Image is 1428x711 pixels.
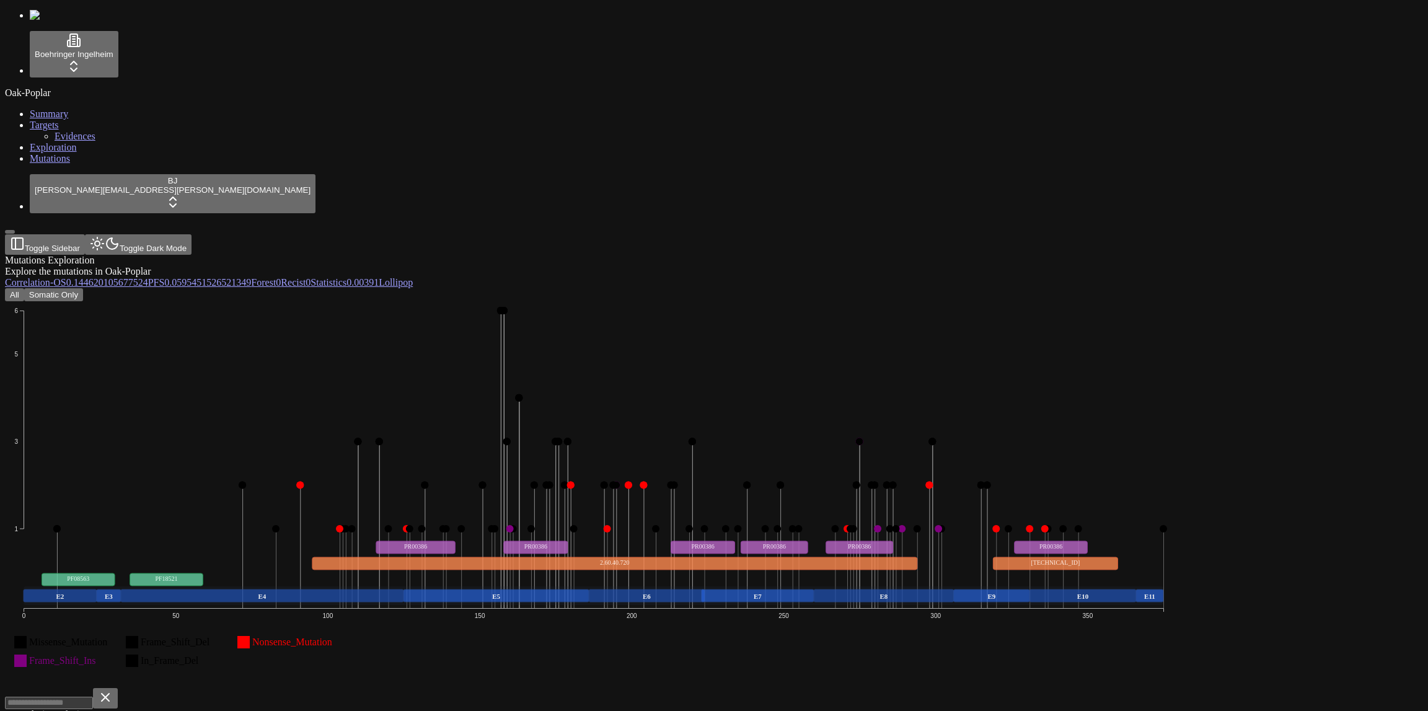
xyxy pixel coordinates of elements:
text: 350 [1083,612,1093,619]
a: Forest0 [251,277,281,288]
span: Forest [251,277,276,288]
text: 1 [14,526,18,532]
span: 0.00391 [346,277,379,288]
span: Toggle Sidebar [25,244,80,253]
text: 200 [627,612,637,619]
a: Recist0 [281,277,311,288]
text: E5 [492,593,500,600]
span: - [50,277,53,288]
span: PFS [148,277,165,288]
a: OS0.144620105677524 [53,277,148,288]
text: E2 [56,593,64,600]
text: Nonsense_Mutation [252,637,332,647]
span: Toggle Dark Mode [120,244,187,253]
div: Explore the mutations in Oak-Poplar [5,266,1304,277]
span: Recist [281,277,306,288]
span: Statistics [311,277,346,288]
text: PR00386 [691,543,714,550]
a: Statistics0.00391 [311,277,379,288]
div: Oak-Poplar [5,87,1423,99]
text: Frame_Shift_Ins [29,655,96,666]
text: E9 [988,593,996,600]
span: 0.144620105677524 [66,277,148,288]
button: BJ[PERSON_NAME][EMAIL_ADDRESS][PERSON_NAME][DOMAIN_NAME] [30,174,315,213]
text: 5 [14,351,18,358]
a: All [5,289,24,299]
text: PR00386 [1039,543,1062,550]
button: Boehringer Ingelheim [30,31,118,77]
span: Correlation [5,277,50,288]
span: 0 [276,277,281,288]
text: PR00386 [763,543,786,550]
button: Somatic Only [24,288,83,301]
text: 300 [930,612,941,619]
span: OS [53,277,66,288]
text: E10 [1077,593,1089,600]
text: 0 [22,612,26,619]
text: 6 [14,307,18,314]
text: In_Frame_Del [141,655,199,666]
text: [TECHNICAL_ID] [1031,559,1080,566]
span: [PERSON_NAME] [35,185,103,195]
text: E11 [1144,593,1155,600]
a: Exploration [30,142,77,152]
a: Correlation- [5,277,53,288]
text: 50 [172,612,180,619]
span: 0 [306,277,311,288]
span: [EMAIL_ADDRESS][PERSON_NAME][DOMAIN_NAME] [103,185,311,195]
text: PR00386 [404,543,427,550]
text: PF08563 [67,575,89,582]
text: E7 [754,593,762,600]
div: Mutations Exploration [5,255,1304,266]
text: E8 [879,593,888,600]
button: Toggle Dark Mode [85,234,192,255]
a: PFS0.0595451526521349 [148,277,252,288]
button: Toggle Sidebar [5,230,15,234]
text: Frame_Shift_Del [141,637,210,647]
span: 0.0595451526521349 [164,277,251,288]
text: Missense_Mutation [29,637,107,647]
span: BJ [168,176,178,185]
span: Boehringer Ingelheim [35,50,113,59]
button: Toggle Sidebar [5,234,85,255]
text: 2.60.40.720 [600,559,630,566]
text: 150 [475,612,485,619]
a: Evidences [55,131,95,141]
a: Mutations [30,153,70,164]
a: Somatic Only [24,289,83,299]
a: Lollipop [379,277,413,288]
img: Numenos [30,10,77,21]
text: 250 [778,612,789,619]
a: Targets [30,120,59,130]
text: E3 [105,593,113,600]
text: PR00386 [524,543,547,550]
text: PF18521 [155,575,177,582]
text: 100 [323,612,333,619]
text: 3 [14,438,18,445]
text: E4 [258,593,267,600]
a: Summary [30,108,68,119]
text: PR00386 [848,543,871,550]
text: E6 [643,593,651,600]
button: All [5,288,24,301]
